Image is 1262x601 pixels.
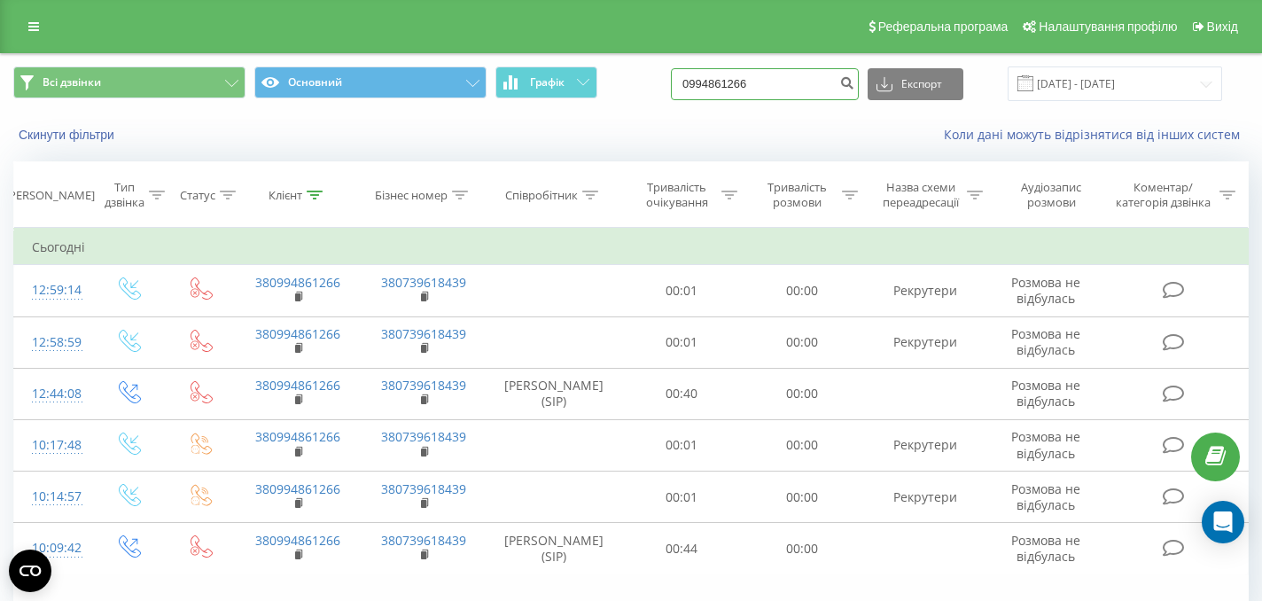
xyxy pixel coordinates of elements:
[671,68,859,100] input: Пошук за номером
[1011,274,1080,307] span: Розмова не відбулась
[1011,377,1080,410] span: Розмова не відбулась
[487,368,621,419] td: [PERSON_NAME] (SIP)
[742,472,862,523] td: 00:00
[254,66,487,98] button: Основний
[13,127,123,143] button: Скинути фільтри
[621,265,742,316] td: 00:01
[1011,325,1080,358] span: Розмова не відбулась
[5,188,95,203] div: [PERSON_NAME]
[758,180,837,210] div: Тривалість розмови
[255,274,340,291] a: 380994861266
[255,532,340,549] a: 380994861266
[862,316,987,368] td: Рекрутери
[180,188,215,203] div: Статус
[862,419,987,471] td: Рекрутери
[495,66,597,98] button: Графік
[742,368,862,419] td: 00:00
[381,480,466,497] a: 380739618439
[944,126,1249,143] a: Коли дані можуть відрізнятися вiд інших систем
[255,428,340,445] a: 380994861266
[505,188,578,203] div: Співробітник
[32,273,74,308] div: 12:59:14
[255,377,340,394] a: 380994861266
[1111,180,1215,210] div: Коментар/категорія дзвінка
[381,428,466,445] a: 380739618439
[878,20,1009,34] span: Реферальна програма
[868,68,963,100] button: Експорт
[878,180,962,210] div: Назва схеми переадресації
[621,523,742,574] td: 00:44
[742,523,862,574] td: 00:00
[862,265,987,316] td: Рекрутери
[32,531,74,566] div: 10:09:42
[32,428,74,463] div: 10:17:48
[43,75,101,90] span: Всі дзвінки
[32,325,74,360] div: 12:58:59
[381,274,466,291] a: 380739618439
[1011,532,1080,565] span: Розмова не відбулась
[1011,480,1080,513] span: Розмова не відбулась
[487,523,621,574] td: [PERSON_NAME] (SIP)
[1003,180,1099,210] div: Аудіозапис розмови
[105,180,144,210] div: Тип дзвінка
[381,532,466,549] a: 380739618439
[14,230,1249,265] td: Сьогодні
[269,188,302,203] div: Клієнт
[13,66,245,98] button: Всі дзвінки
[862,472,987,523] td: Рекрутери
[375,188,448,203] div: Бізнес номер
[1207,20,1238,34] span: Вихід
[742,265,862,316] td: 00:00
[637,180,717,210] div: Тривалість очікування
[621,316,742,368] td: 00:01
[1202,501,1244,543] div: Open Intercom Messenger
[530,76,565,89] span: Графік
[1011,428,1080,461] span: Розмова не відбулась
[1039,20,1177,34] span: Налаштування профілю
[32,377,74,411] div: 12:44:08
[381,377,466,394] a: 380739618439
[9,550,51,592] button: Open CMP widget
[621,419,742,471] td: 00:01
[255,480,340,497] a: 380994861266
[32,480,74,514] div: 10:14:57
[742,316,862,368] td: 00:00
[621,368,742,419] td: 00:40
[255,325,340,342] a: 380994861266
[381,325,466,342] a: 380739618439
[742,419,862,471] td: 00:00
[621,472,742,523] td: 00:01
